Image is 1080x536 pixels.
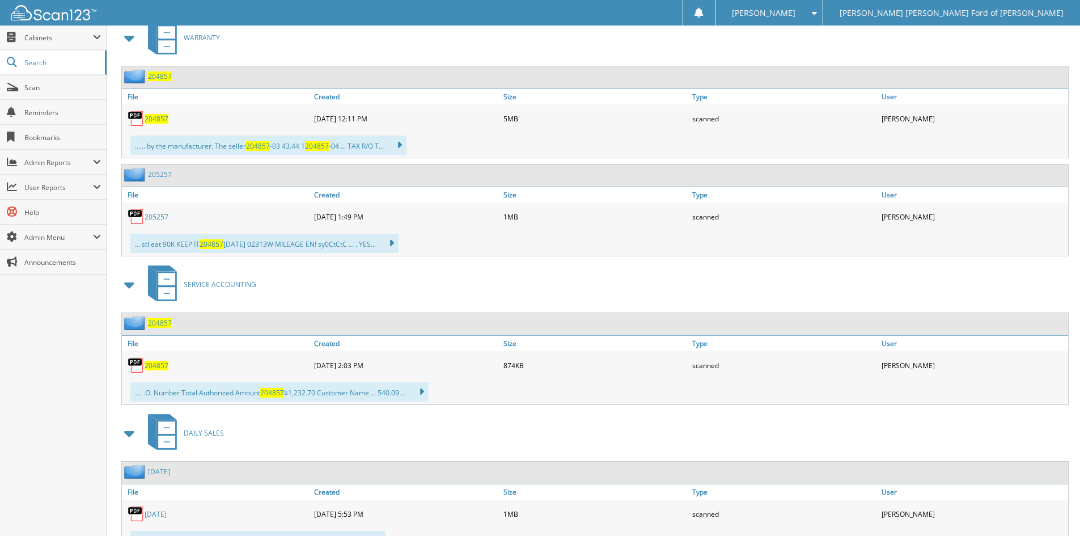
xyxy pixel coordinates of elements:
[246,141,270,151] span: 204857
[24,208,101,217] span: Help
[879,205,1068,228] div: [PERSON_NAME]
[311,89,501,104] a: Created
[24,183,93,192] span: User Reports
[879,336,1068,351] a: User
[305,141,329,151] span: 204857
[11,5,96,20] img: scan123-logo-white.svg
[501,354,690,377] div: 874KB
[184,280,256,289] span: SERVICE ACCOUNTING
[840,10,1064,16] span: [PERSON_NAME] [PERSON_NAME] Ford of [PERSON_NAME]
[879,187,1068,202] a: User
[24,133,101,142] span: Bookmarks
[689,336,879,351] a: Type
[501,336,690,351] a: Size
[130,234,399,253] div: ... stl eat 90K KEEP IT [DATE] 02313W MILEAGE EN! sy0CtCtC ... . YES...
[311,484,501,500] a: Created
[124,69,148,83] img: folder2.png
[148,170,172,179] a: 205257
[24,33,93,43] span: Cabinets
[145,361,168,370] a: 204857
[879,89,1068,104] a: User
[145,509,167,519] a: [DATE]
[689,187,879,202] a: Type
[122,484,311,500] a: File
[122,187,311,202] a: File
[501,107,690,130] div: 5MB
[128,110,145,127] img: PDF.png
[141,262,256,307] a: SERVICE ACCOUNTING
[24,108,101,117] span: Reminders
[124,167,148,182] img: folder2.png
[145,212,168,222] a: 205257
[124,316,148,330] img: folder2.png
[501,484,690,500] a: Size
[260,388,284,398] span: 204857
[501,205,690,228] div: 1MB
[879,503,1068,525] div: [PERSON_NAME]
[689,503,879,525] div: scanned
[879,484,1068,500] a: User
[1023,482,1080,536] iframe: Chat Widget
[689,89,879,104] a: Type
[184,428,224,438] span: DAILY SALES
[124,465,148,479] img: folder2.png
[24,258,101,267] span: Announcements
[689,205,879,228] div: scanned
[879,107,1068,130] div: [PERSON_NAME]
[501,503,690,525] div: 1MB
[311,107,501,130] div: [DATE] 12:11 PM
[689,107,879,130] div: scanned
[148,71,172,81] a: 204857
[311,205,501,228] div: [DATE] 1:49 PM
[184,33,220,43] span: WARRANTY
[311,187,501,202] a: Created
[24,233,93,242] span: Admin Menu
[128,208,145,225] img: PDF.png
[501,187,690,202] a: Size
[200,239,223,249] span: 204857
[148,318,172,328] a: 204857
[311,503,501,525] div: [DATE] 5:53 PM
[141,411,224,455] a: DAILY SALES
[24,158,93,167] span: Admin Reports
[130,382,429,402] div: .... .O. Number Total Authorized Amount $1,232.70 Customer Name ... 540.09 ...
[122,336,311,351] a: File
[689,354,879,377] div: scanned
[128,505,145,522] img: PDF.png
[128,357,145,374] img: PDF.png
[24,58,99,67] span: Search
[141,15,220,60] a: WARRANTY
[130,136,406,155] div: ...... by the manufacturer. The seller -03 43.44 1 -04 ... TAX R/O T...
[145,114,168,124] a: 204857
[122,89,311,104] a: File
[501,89,690,104] a: Size
[732,10,795,16] span: [PERSON_NAME]
[311,336,501,351] a: Created
[148,467,170,476] a: [DATE]
[689,484,879,500] a: Type
[879,354,1068,377] div: [PERSON_NAME]
[311,354,501,377] div: [DATE] 2:03 PM
[24,83,101,92] span: Scan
